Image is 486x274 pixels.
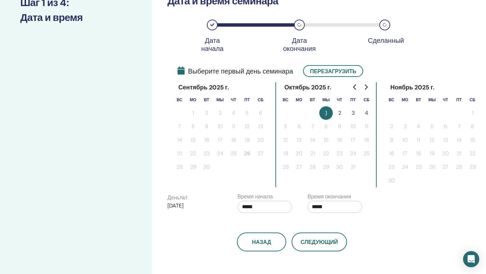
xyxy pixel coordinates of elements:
font: 27 [258,150,264,157]
font: Вс [283,97,289,103]
th: Пятница [346,93,360,106]
font: 30 [336,163,343,170]
font: 4 [417,123,420,130]
font: № [180,194,186,201]
font: 18 [364,136,369,143]
font: Пт [350,97,356,103]
font: 29 [323,163,329,170]
font: 4 [232,109,235,116]
font: 24 [217,150,223,157]
font: 7 [311,123,314,130]
font: Сб [258,97,263,103]
font: Чт [337,97,342,103]
font: 20 [257,136,264,143]
font: Вс [177,97,183,103]
button: Перейти к следующему месяцу [360,80,371,94]
th: Понедельник [398,93,412,106]
th: Вторник [412,93,425,106]
font: 14 [310,136,315,143]
font: 16 [204,136,209,143]
font: Октябрь 2025 г. [284,83,331,91]
th: Пятница [240,93,254,106]
font: 18 [231,136,236,143]
font: 20 [296,150,302,157]
font: 6 [297,123,301,130]
font: Мо [190,97,196,103]
font: 9 [390,136,393,143]
font: Назад [252,239,271,246]
font: 6 [259,109,262,116]
font: 29 [469,163,476,170]
font: 30 [203,163,210,170]
font: Дата окончания [283,36,316,53]
font: 10 [217,123,223,130]
font: 11 [365,123,368,130]
font: 16 [337,136,342,143]
font: 27 [296,163,302,170]
font: 5 [430,123,434,130]
button: Следующий [292,232,347,251]
font: Сб [363,97,369,103]
button: Назад [237,232,286,251]
font: 21 [310,150,315,157]
font: Мы [322,97,330,103]
font: 24 [350,150,356,157]
font: 25 [415,163,422,170]
font: Перезагрузить [310,68,356,75]
font: 15 [191,136,196,143]
font: 1 [192,109,194,116]
th: Среда [319,93,333,106]
font: 12 [283,136,288,143]
font: [DATE] [167,202,184,209]
font: 26 [244,150,250,157]
font: Мы [216,97,224,103]
th: Среда [425,93,439,106]
font: 24 [402,163,408,170]
font: 1 [325,109,327,116]
font: 17 [351,136,355,143]
font: Чт [443,97,448,103]
font: 3 [219,109,222,116]
font: 19 [283,150,288,157]
font: 5 [245,109,249,116]
font: 28 [456,163,462,170]
font: Сентябрь 2025 г. [178,83,229,91]
font: 16 [389,150,394,157]
th: Среда [213,93,227,106]
font: 21 [177,150,182,157]
th: Понедельник [186,93,200,106]
font: 28 [309,163,316,170]
th: Воскресенье [173,93,186,106]
th: Четверг [439,93,452,106]
font: 23 [388,163,395,170]
font: 1 [472,109,474,116]
font: Сб [469,97,475,103]
font: 31 [351,163,355,170]
font: Мо [296,97,302,103]
font: 13 [297,136,301,143]
font: Вт [310,97,315,103]
font: 21 [457,150,461,157]
font: Мы [428,97,436,103]
font: 13 [443,136,448,143]
font: 8 [471,123,474,130]
font: 17 [403,150,407,157]
font: 6 [444,123,447,130]
th: Суббота [466,93,479,106]
font: 10 [350,123,356,130]
font: 30 [388,177,395,184]
font: 1 [186,194,187,201]
font: 8 [324,123,328,130]
div: Открытый Интерком Мессенджер [463,251,479,267]
font: 19 [245,136,250,143]
font: 26 [282,163,289,170]
font: Дата и время [20,11,83,24]
th: Четверг [333,93,346,106]
font: 2 [390,123,393,130]
font: 13 [258,123,263,130]
font: Мо [402,97,408,103]
font: Ноябрь 2025 г. [390,83,435,91]
font: 25 [231,150,237,157]
font: 23 [336,150,343,157]
font: Сделанный [368,36,404,45]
